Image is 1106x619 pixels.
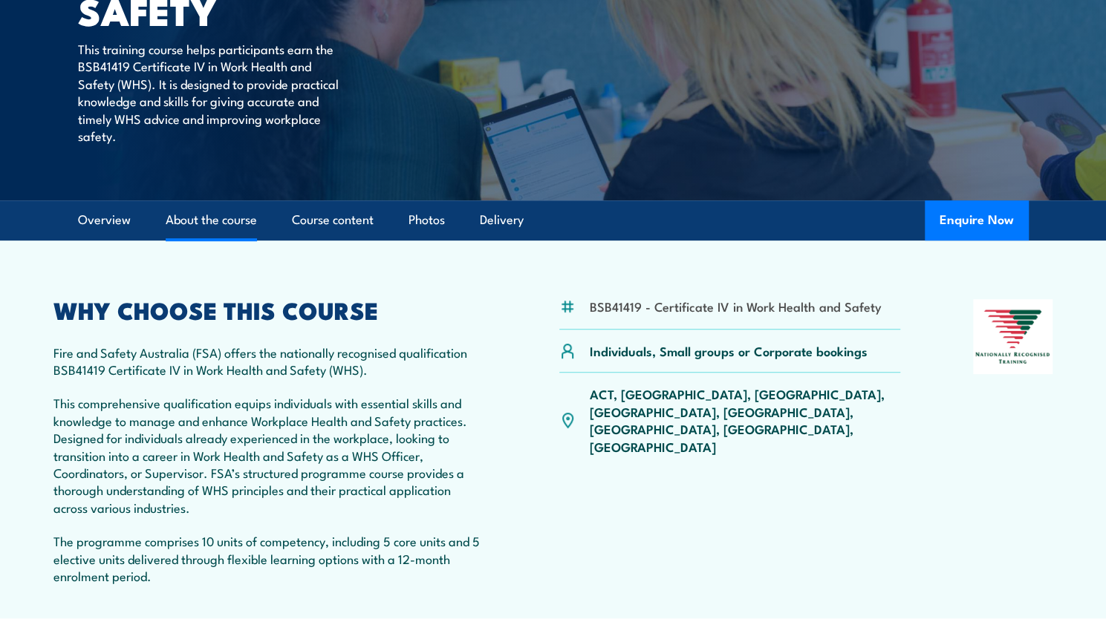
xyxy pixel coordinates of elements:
[78,40,349,144] p: This training course helps participants earn the BSB41419 Certificate IV in Work Health and Safet...
[53,532,487,584] p: The programme comprises 10 units of competency, including 5 core units and 5 elective units deliv...
[973,299,1053,375] img: Nationally Recognised Training logo.
[53,299,487,320] h2: WHY CHOOSE THIS COURSE
[53,344,487,379] p: Fire and Safety Australia (FSA) offers the nationally recognised qualification BSB41419 Certifica...
[925,200,1029,240] button: Enquire Now
[590,298,882,315] li: BSB41419 - Certificate IV in Work Health and Safety
[480,200,524,240] a: Delivery
[590,385,901,455] p: ACT, [GEOGRAPHIC_DATA], [GEOGRAPHIC_DATA], [GEOGRAPHIC_DATA], [GEOGRAPHIC_DATA], [GEOGRAPHIC_DATA...
[166,200,257,240] a: About the course
[53,394,487,516] p: This comprehensive qualification equips individuals with essential skills and knowledge to manage...
[292,200,374,240] a: Course content
[409,200,445,240] a: Photos
[78,200,131,240] a: Overview
[590,342,868,359] p: Individuals, Small groups or Corporate bookings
